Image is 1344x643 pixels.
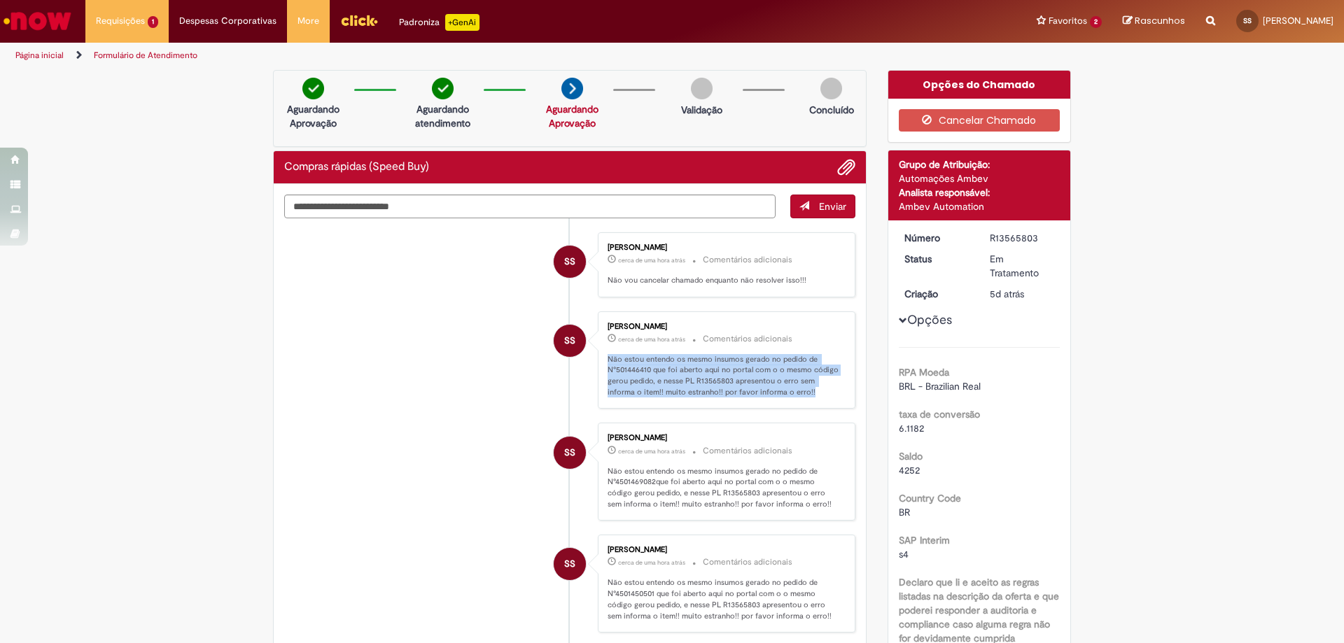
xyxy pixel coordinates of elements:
[681,103,722,117] p: Validação
[899,171,1060,185] div: Automações Ambev
[809,103,854,117] p: Concluído
[564,436,575,469] span: SS
[790,195,855,218] button: Enviar
[15,50,64,61] a: Página inicial
[148,16,158,28] span: 1
[703,254,792,266] small: Comentários adicionais
[990,231,1055,245] div: R13565803
[564,245,575,278] span: SS
[819,200,846,213] span: Enviar
[990,288,1024,300] time: 25/09/2025 10:38:52
[899,366,949,379] b: RPA Moeda
[561,78,583,99] img: arrow-next.png
[618,558,685,567] time: 29/09/2025 11:35:02
[179,14,276,28] span: Despesas Corporativas
[554,246,586,278] div: Silvio Romerio Da Silva
[691,78,713,99] img: img-circle-grey.png
[399,14,479,31] div: Padroniza
[820,78,842,99] img: img-circle-grey.png
[1263,15,1333,27] span: [PERSON_NAME]
[608,275,841,286] p: Não vou cancelar chamado enquanto não resolver isso!!!
[703,556,792,568] small: Comentários adicionais
[899,408,980,421] b: taxa de conversão
[899,109,1060,132] button: Cancelar Chamado
[302,78,324,99] img: check-circle-green.png
[899,464,920,476] span: 4252
[409,102,477,130] p: Aguardando atendimento
[1243,16,1252,25] span: SS
[899,157,1060,171] div: Grupo de Atribuição:
[608,577,841,621] p: Não estou entendo os mesmo insumos gerado no pedido de N°4501450501 que foi aberto aqui no portal...
[1090,16,1102,28] span: 2
[899,422,924,434] span: 6.1182
[608,354,841,398] p: Não estou entendo os mesmo insumos gerado no pedido de N°501446410 que foi aberto aqui no portal ...
[96,14,145,28] span: Requisições
[618,447,685,455] span: cerca de uma hora atrás
[10,43,885,69] ul: Trilhas de página
[1123,15,1185,28] a: Rascunhos
[554,325,586,357] div: Silvio Romerio Da Silva
[899,185,1060,199] div: Analista responsável:
[618,447,685,455] time: 29/09/2025 11:37:44
[888,71,1071,99] div: Opções do Chamado
[990,287,1055,301] div: 25/09/2025 10:38:52
[279,102,347,130] p: Aguardando Aprovação
[546,103,598,129] a: Aguardando Aprovação
[618,256,685,264] span: cerca de uma hora atrás
[894,287,980,301] dt: Criação
[618,335,685,344] span: cerca de uma hora atrás
[297,14,319,28] span: More
[618,256,685,264] time: 29/09/2025 11:39:54
[899,548,909,560] span: s4
[703,333,792,345] small: Comentários adicionais
[1135,14,1185,27] span: Rascunhos
[618,335,685,344] time: 29/09/2025 11:39:04
[608,434,841,442] div: [PERSON_NAME]
[899,199,1060,213] div: Ambev Automation
[432,78,454,99] img: check-circle-green.png
[899,534,950,546] b: SAP Interim
[1,7,73,35] img: ServiceNow
[894,231,980,245] dt: Número
[990,288,1024,300] span: 5d atrás
[284,195,776,218] textarea: Digite sua mensagem aqui...
[899,380,981,393] span: BRL - Brazilian Real
[554,437,586,469] div: Silvio Romerio Da Silva
[990,252,1055,280] div: Em Tratamento
[445,14,479,31] p: +GenAi
[899,492,961,504] b: Country Code
[564,324,575,358] span: SS
[899,506,910,518] span: BR
[894,252,980,266] dt: Status
[554,548,586,580] div: Silvio Romerio Da Silva
[837,158,855,176] button: Adicionar anexos
[1049,14,1087,28] span: Favoritos
[703,445,792,457] small: Comentários adicionais
[608,546,841,554] div: [PERSON_NAME]
[608,466,841,510] p: Não estou entendo os mesmo insumos gerado no pedido de N°4501469082que foi aberto aqui no portal ...
[94,50,197,61] a: Formulário de Atendimento
[340,10,378,31] img: click_logo_yellow_360x200.png
[608,243,841,252] div: [PERSON_NAME]
[608,323,841,331] div: [PERSON_NAME]
[618,558,685,567] span: cerca de uma hora atrás
[899,450,923,462] b: Saldo
[564,547,575,581] span: SS
[284,161,429,174] h2: Compras rápidas (Speed Buy) Histórico de tíquete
